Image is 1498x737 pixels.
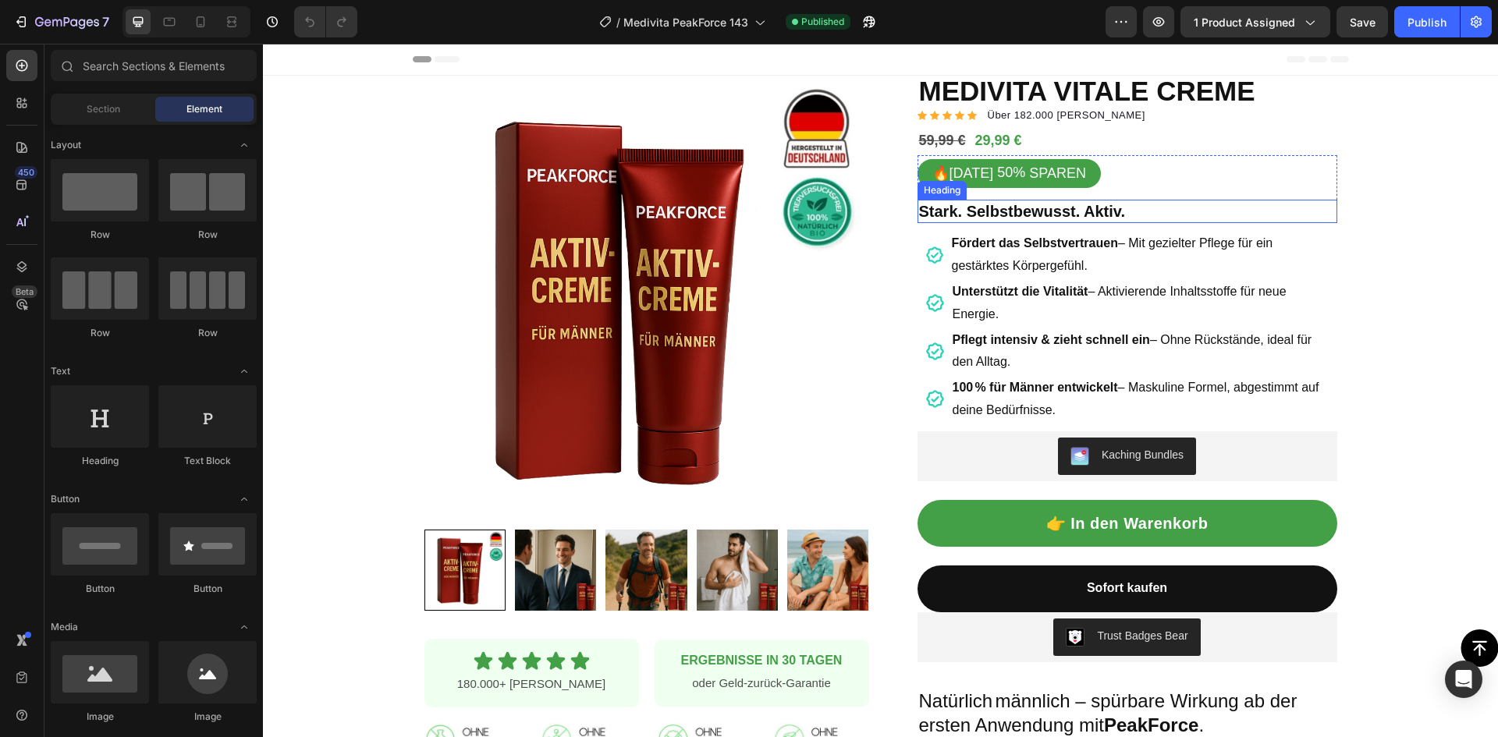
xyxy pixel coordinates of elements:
div: Row [51,228,149,242]
div: Button [158,582,257,596]
p: 7 [102,12,109,31]
div: Row [51,326,149,340]
div: Button [51,582,149,596]
div: Open Intercom Messenger [1445,661,1482,698]
p: Über 182.000 [PERSON_NAME] [725,64,882,80]
div: Image [158,710,257,724]
div: 🔥[DATE] [667,119,733,141]
button: Save [1336,6,1388,37]
span: Toggle open [232,133,257,158]
span: Toggle open [232,615,257,640]
div: Heading [51,454,149,468]
div: Text Block [158,454,257,468]
span: Media [51,620,78,634]
button: Publish [1394,6,1460,37]
img: CLDR_q6erfwCEAE=.png [803,584,822,603]
div: Image [51,710,149,724]
div: 50% [733,119,764,140]
strong: Fördert das Selbstvertrauen [689,193,855,206]
div: Kaching Bundles [839,403,921,420]
button: 👉 In den Warenkorb [655,456,1074,503]
span: Toggle open [232,359,257,384]
strong: Stark. Selbstbewusst. Aktiv. [656,159,863,176]
span: / [616,14,620,30]
button: Sofort kaufen [655,522,1074,569]
span: Text [51,364,70,378]
input: Search Sections & Elements [51,50,257,81]
div: 450 [15,166,37,179]
div: Row [158,326,257,340]
span: Medivita PeakForce 143 [623,14,748,30]
span: 1 product assigned [1194,14,1295,30]
p: – Mit gezielter Pflege für ein gestärktes Körpergefühl. [689,189,1065,234]
span: Element [186,102,222,116]
div: Heading [658,140,701,154]
span: Published [801,15,844,29]
span: Toggle open [232,487,257,512]
button: 7 [6,6,116,37]
span: Save [1350,16,1376,29]
div: Row [158,228,257,242]
div: 👉 In den Warenkorb [783,468,946,491]
div: Trust Badges Bear [834,584,925,601]
span: Layout [51,138,81,152]
button: Kaching Bundles [795,394,933,431]
div: 29,99 € [711,87,761,108]
strong: 100 % für Männer entwickelt [690,337,855,350]
iframe: Design area [263,44,1498,737]
div: 59,99 € [655,87,705,108]
div: Publish [1407,14,1447,30]
div: Beta [12,285,37,298]
p: – Ohne Rückstände, ideal für den Alltag. [690,285,1065,331]
button: 1 product assigned [1180,6,1330,37]
p: – Maskuline Formel, abgestimmt auf deine Bedürfnisse. [690,333,1065,378]
div: Sofort kaufen [824,533,904,556]
span: Section [87,102,120,116]
div: SPAREN [764,119,825,141]
img: KachingBundles.png [808,403,826,422]
strong: Pflegt intensiv & zieht schnell ein [690,289,887,303]
p: – Aktivierende Inhaltsstoffe für neue Energie. [690,237,1065,282]
div: Undo/Redo [294,6,357,37]
span: Button [51,492,80,506]
strong: Unterstützt die Vitalität [690,241,825,254]
button: Trust Badges Bear [790,575,937,612]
